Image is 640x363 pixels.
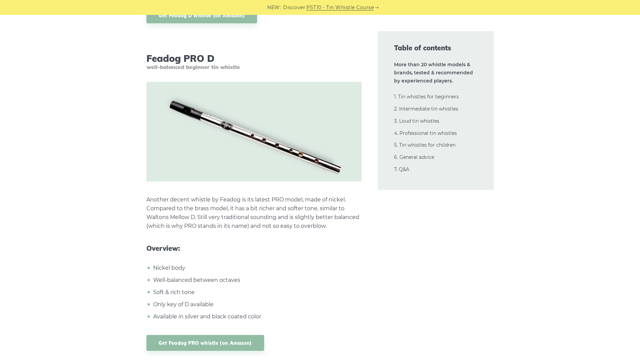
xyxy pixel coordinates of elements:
a: 1. Tin whistles for beginners [394,94,459,100]
a: 4. Professional tin whistles [394,130,457,136]
p: Another decent whistle by Feadog is its latest PRO model, made of nickel. Compared to the brass m... [146,195,362,231]
h3: Feadog PRO D [146,53,362,71]
a: 6. General advice [394,154,434,160]
span: Discover [283,4,305,11]
li: Nickel body [151,264,362,272]
li: Available in silver and black coated color [151,312,362,321]
li: Only key of D available [151,300,362,309]
span: Overview: [146,244,362,252]
strong: More than 20 whistle models & brands, tested & recommended by experienced players. [394,62,473,84]
a: 3. Loud tin whistles [394,118,439,124]
span: NEW: [267,4,281,11]
a: 2. Intermediate tin whistles [394,106,458,112]
a: 5. Tin whistles for children [394,142,455,148]
a: Get Feadog PRO whistle (on Amazon) [146,335,264,351]
span: Table of contents [394,43,478,53]
img: Feadog Pro D tin whistle [146,82,362,181]
a: Get Feadog D whistle (on Amazon) [146,7,257,23]
span: well-balanced beginner tin whistle [146,64,362,70]
a: PST10 - Tin Whistle Course [306,4,374,11]
a: 7. Q&A [394,166,409,172]
li: Well-balanced between octaves [151,276,362,285]
li: Soft & rich tone [151,288,362,297]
